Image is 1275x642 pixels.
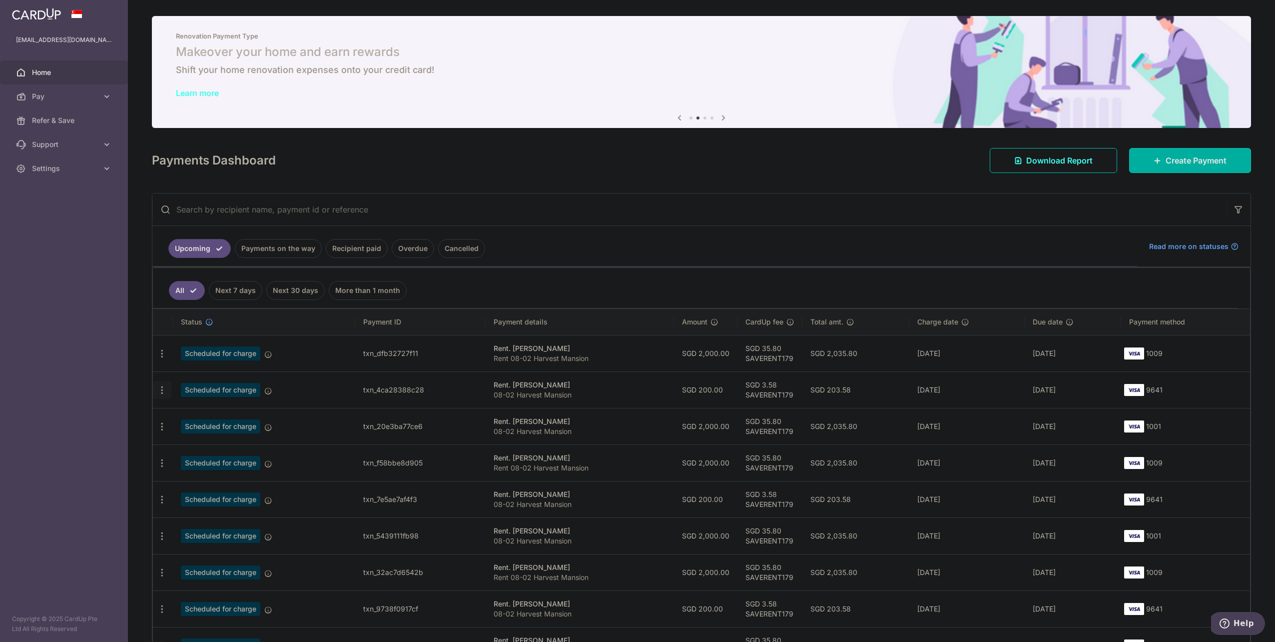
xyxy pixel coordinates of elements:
[494,453,666,463] div: Rent. [PERSON_NAME]
[12,8,61,20] img: CardUp
[1146,604,1163,613] span: 9641
[181,602,260,616] span: Scheduled for charge
[1166,154,1227,166] span: Create Payment
[176,64,1227,76] h6: Shift your home renovation expenses onto your credit card!
[1146,568,1163,576] span: 1009
[1146,349,1163,357] span: 1009
[494,489,666,499] div: Rent. [PERSON_NAME]
[737,371,802,408] td: SGD 3.58 SAVERENT179
[737,554,802,590] td: SGD 35.80 SAVERENT179
[1124,384,1144,396] img: Bank Card
[494,526,666,536] div: Rent. [PERSON_NAME]
[1149,241,1229,251] span: Read more on statuses
[1033,317,1063,327] span: Due date
[494,353,666,363] p: Rent 08-02 Harvest Mansion
[355,444,486,481] td: txn_f58bbe8d905
[494,380,666,390] div: Rent. [PERSON_NAME]
[355,408,486,444] td: txn_20e3ba77ce6
[181,565,260,579] span: Scheduled for charge
[1025,554,1121,590] td: [DATE]
[1025,335,1121,371] td: [DATE]
[674,444,737,481] td: SGD 2,000.00
[909,554,1025,590] td: [DATE]
[326,239,388,258] a: Recipient paid
[494,499,666,509] p: 08-02 Harvest Mansion
[494,463,666,473] p: Rent 08-02 Harvest Mansion
[1146,385,1163,394] span: 9641
[1025,371,1121,408] td: [DATE]
[909,444,1025,481] td: [DATE]
[176,32,1227,40] p: Renovation Payment Type
[737,517,802,554] td: SGD 35.80 SAVERENT179
[392,239,434,258] a: Overdue
[355,335,486,371] td: txn_dfb32727f11
[1146,458,1163,467] span: 1009
[355,481,486,517] td: txn_7e5ae7af4f3
[1025,517,1121,554] td: [DATE]
[1025,408,1121,444] td: [DATE]
[1146,531,1161,540] span: 1001
[674,335,737,371] td: SGD 2,000.00
[32,91,98,101] span: Pay
[32,115,98,125] span: Refer & Save
[745,317,783,327] span: CardUp fee
[674,517,737,554] td: SGD 2,000.00
[682,317,707,327] span: Amount
[494,426,666,436] p: 08-02 Harvest Mansion
[1026,154,1093,166] span: Download Report
[1121,309,1250,335] th: Payment method
[209,281,262,300] a: Next 7 days
[266,281,325,300] a: Next 30 days
[152,151,276,169] h4: Payments Dashboard
[235,239,322,258] a: Payments on the way
[909,590,1025,627] td: [DATE]
[1124,493,1144,505] img: Bank Card
[1025,444,1121,481] td: [DATE]
[494,572,666,582] p: Rent 08-02 Harvest Mansion
[802,590,909,627] td: SGD 203.58
[181,456,260,470] span: Scheduled for charge
[438,239,485,258] a: Cancelled
[909,517,1025,554] td: [DATE]
[494,390,666,400] p: 08-02 Harvest Mansion
[1149,241,1239,251] a: Read more on statuses
[181,383,260,397] span: Scheduled for charge
[168,239,231,258] a: Upcoming
[494,416,666,426] div: Rent. [PERSON_NAME]
[1146,422,1161,430] span: 1001
[494,343,666,353] div: Rent. [PERSON_NAME]
[674,554,737,590] td: SGD 2,000.00
[494,562,666,572] div: Rent. [PERSON_NAME]
[802,517,909,554] td: SGD 2,035.80
[355,590,486,627] td: txn_9738f0917cf
[917,317,958,327] span: Charge date
[674,590,737,627] td: SGD 200.00
[802,481,909,517] td: SGD 203.58
[181,346,260,360] span: Scheduled for charge
[32,67,98,77] span: Home
[1124,530,1144,542] img: Bank Card
[32,163,98,173] span: Settings
[176,88,219,98] a: Learn more
[802,408,909,444] td: SGD 2,035.80
[181,317,202,327] span: Status
[1124,457,1144,469] img: Bank Card
[1025,590,1121,627] td: [DATE]
[909,481,1025,517] td: [DATE]
[802,335,909,371] td: SGD 2,035.80
[494,536,666,546] p: 08-02 Harvest Mansion
[674,408,737,444] td: SGD 2,000.00
[1124,603,1144,615] img: Bank Card
[152,16,1251,128] img: Renovation banner
[674,481,737,517] td: SGD 200.00
[152,193,1227,225] input: Search by recipient name, payment id or reference
[1146,495,1163,503] span: 9641
[909,408,1025,444] td: [DATE]
[355,371,486,408] td: txn_4ca28388c28
[355,554,486,590] td: txn_32ac7d6542b
[181,529,260,543] span: Scheduled for charge
[810,317,843,327] span: Total amt.
[909,371,1025,408] td: [DATE]
[1129,148,1251,173] a: Create Payment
